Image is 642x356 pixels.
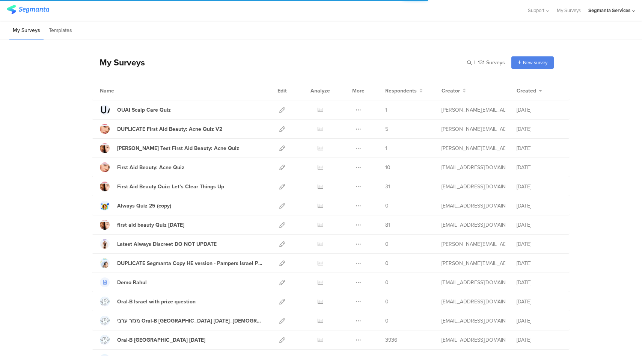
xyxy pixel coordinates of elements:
[117,144,239,152] div: Riel Test First Aid Beauty: Acne Quiz
[100,316,263,326] a: מגזר ערבי Oral-B [GEOGRAPHIC_DATA] [DATE]_[DEMOGRAPHIC_DATA] Version
[517,240,562,248] div: [DATE]
[517,298,562,306] div: [DATE]
[442,144,505,152] div: riel@segmanta.com
[517,202,562,210] div: [DATE]
[100,277,147,287] a: Demo Rahul
[117,202,171,210] div: Always Quiz 25 (copy)
[517,164,562,171] div: [DATE]
[117,240,217,248] div: Latest Always Discreet DO NOT UPDATE
[528,7,544,14] span: Support
[385,259,389,267] span: 0
[117,317,263,325] div: מגזר ערבי Oral-B Israel Dec 2024_Female Version
[100,162,184,172] a: First Aid Beauty: Acne Quiz
[442,259,505,267] div: riel@segmanta.com
[100,335,205,345] a: Oral-B [GEOGRAPHIC_DATA] [DATE]
[385,144,387,152] span: 1
[385,240,389,248] span: 0
[100,220,184,230] a: first aid beauty Quiz [DATE]
[442,221,505,229] div: eliran@segmanta.com
[100,201,171,211] a: Always Quiz 25 (copy)
[442,183,505,191] div: eliran@segmanta.com
[442,240,505,248] div: riel@segmanta.com
[442,125,505,133] div: riel@segmanta.com
[100,87,145,95] div: Name
[517,259,562,267] div: [DATE]
[442,164,505,171] div: channelle@segmanta.com
[385,87,423,95] button: Respondents
[9,22,44,39] li: My Surveys
[92,56,145,69] div: My Surveys
[517,317,562,325] div: [DATE]
[473,59,476,67] span: |
[517,221,562,229] div: [DATE]
[517,87,542,95] button: Created
[100,124,222,134] a: DUPLICATE First Aid Beauty: Acne Quiz V2
[385,298,389,306] span: 0
[117,106,171,114] div: OUAI Scalp Care Quiz
[100,143,239,153] a: [PERSON_NAME] Test First Aid Beauty: Acne Quiz
[517,279,562,286] div: [DATE]
[117,279,147,286] div: Demo Rahul
[385,279,389,286] span: 0
[274,81,290,100] div: Edit
[350,81,366,100] div: More
[385,317,389,325] span: 0
[442,87,466,95] button: Creator
[385,221,390,229] span: 81
[517,336,562,344] div: [DATE]
[517,144,562,152] div: [DATE]
[442,202,505,210] div: gillat@segmanta.com
[517,183,562,191] div: [DATE]
[517,125,562,133] div: [DATE]
[442,298,505,306] div: shai@segmanta.com
[385,164,390,171] span: 10
[117,259,263,267] div: DUPLICATE Segmanta Copy HE version - Pampers Israel Product Recommender
[442,336,505,344] div: eliran@segmanta.com
[385,87,417,95] span: Respondents
[588,7,630,14] div: Segmanta Services
[517,106,562,114] div: [DATE]
[117,221,184,229] div: first aid beauty Quiz July 25
[442,106,505,114] div: riel@segmanta.com
[478,59,505,67] span: 131 Surveys
[117,125,222,133] div: DUPLICATE First Aid Beauty: Acne Quiz V2
[385,125,388,133] span: 5
[100,258,263,268] a: DUPLICATE Segmanta Copy HE version - Pampers Israel Product Recommender
[385,202,389,210] span: 0
[117,298,196,306] div: Oral-B Israel with prize question
[442,279,505,286] div: shai@segmanta.com
[385,106,387,114] span: 1
[117,183,224,191] div: First Aid Beauty Quiz: Let’s Clear Things Up
[517,87,536,95] span: Created
[100,239,217,249] a: Latest Always Discreet DO NOT UPDATE
[523,59,547,66] span: New survey
[309,81,332,100] div: Analyze
[100,105,171,115] a: OUAI Scalp Care Quiz
[100,182,224,191] a: First Aid Beauty Quiz: Let’s Clear Things Up
[442,87,460,95] span: Creator
[117,336,205,344] div: Oral-B Israel Dec 2024
[385,183,390,191] span: 31
[117,164,184,171] div: First Aid Beauty: Acne Quiz
[442,317,505,325] div: eliran@segmanta.com
[100,297,196,306] a: Oral-B Israel with prize question
[7,5,49,14] img: segmanta logo
[45,22,75,39] li: Templates
[385,336,397,344] span: 3936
